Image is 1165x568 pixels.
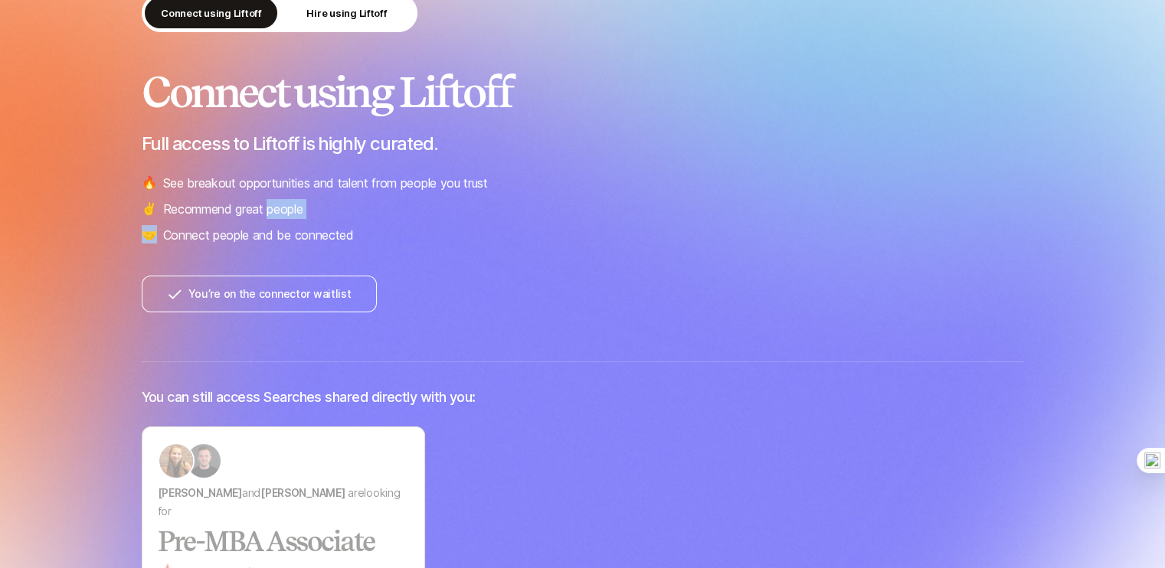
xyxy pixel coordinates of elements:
[142,133,1024,155] p: Full access to Liftoff is highly curated.
[163,225,354,245] p: Connect people and be connected
[306,5,387,21] p: Hire using Liftoff
[163,199,303,219] p: Recommend great people
[142,173,157,193] span: 🔥
[161,5,262,21] p: Connect using Liftoff
[142,199,157,219] span: ✌️
[163,173,488,193] p: See breakout opportunities and talent from people you trust
[142,387,476,408] p: You can still access Searches shared directly with you:
[142,276,377,312] button: You’re on the connector waitlist
[1144,452,1160,468] img: one_i.png
[142,225,157,245] span: 🤝
[142,69,1024,115] h2: Connect using Liftoff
